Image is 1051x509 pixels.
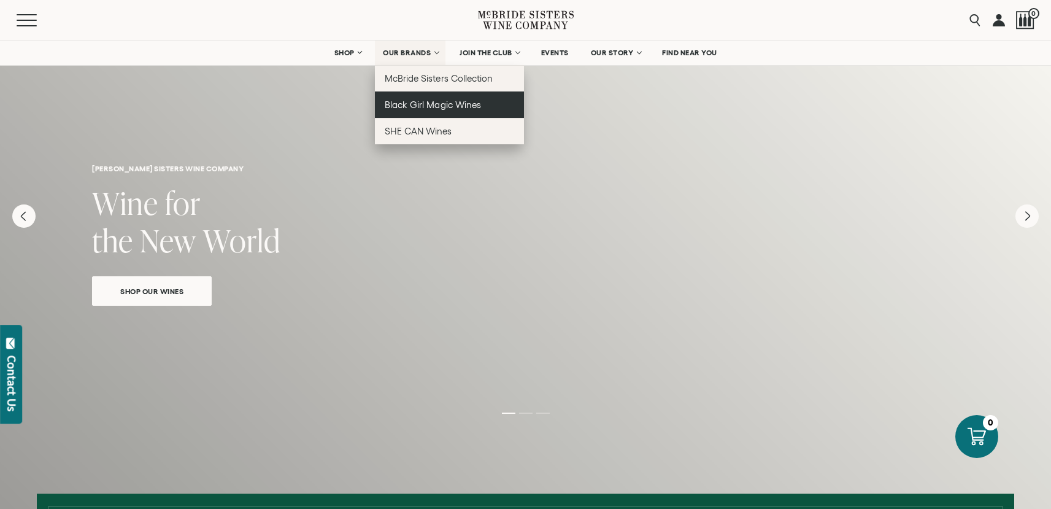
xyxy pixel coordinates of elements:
[519,413,533,414] li: Page dot 2
[591,49,634,57] span: OUR STORY
[334,49,355,57] span: SHOP
[452,41,527,65] a: JOIN THE CLUB
[92,276,212,306] a: Shop Our Wines
[460,49,512,57] span: JOIN THE CLUB
[17,14,61,26] button: Mobile Menu Trigger
[1028,8,1039,19] span: 0
[326,41,369,65] a: SHOP
[140,219,196,262] span: New
[383,49,431,57] span: OUR BRANDS
[662,49,717,57] span: FIND NEAR YOU
[92,165,959,173] h6: [PERSON_NAME] sisters wine company
[99,284,205,298] span: Shop Our Wines
[165,182,201,224] span: for
[385,99,480,110] span: Black Girl Magic Wines
[375,41,445,65] a: OUR BRANDS
[375,65,524,91] a: McBride Sisters Collection
[983,415,998,430] div: 0
[12,204,36,228] button: Previous
[536,413,550,414] li: Page dot 3
[203,219,280,262] span: World
[6,356,18,411] div: Contact Us
[375,91,524,118] a: Black Girl Magic Wines
[92,182,158,224] span: Wine
[385,126,452,136] span: SHE CAN Wines
[654,41,725,65] a: FIND NEAR YOU
[583,41,649,65] a: OUR STORY
[385,73,493,84] span: McBride Sisters Collection
[502,413,515,414] li: Page dot 1
[533,41,577,65] a: EVENTS
[92,219,133,262] span: the
[541,49,569,57] span: EVENTS
[375,118,524,144] a: SHE CAN Wines
[1015,204,1039,228] button: Next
